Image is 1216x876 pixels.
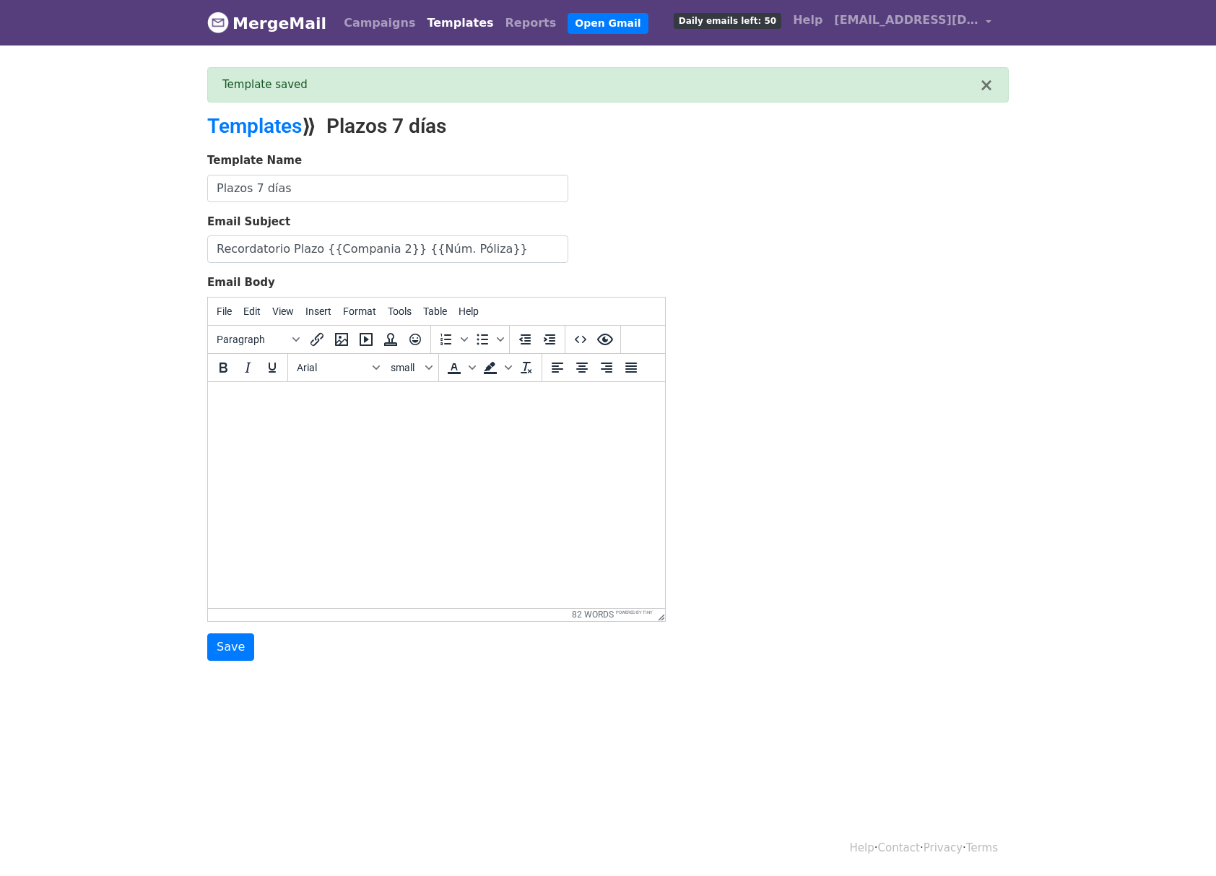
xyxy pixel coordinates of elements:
label: Email Subject [207,214,290,230]
a: Contact [878,841,920,854]
a: Daily emails left: 50 [668,6,787,35]
div: Numbered list [434,327,470,352]
a: Campaigns [338,9,421,38]
label: Template Name [207,152,302,169]
a: Templates [421,9,499,38]
button: Insert/edit media [354,327,378,352]
button: Clear formatting [514,355,539,380]
iframe: Rich Text Area. Press ALT-0 for help. [208,382,665,608]
button: Fonts [291,355,385,380]
a: Templates [207,114,302,138]
button: Bold [211,355,235,380]
div: Resize [653,609,665,621]
button: Source code [568,327,593,352]
span: Edit [243,305,261,317]
button: Insert/edit image [329,327,354,352]
label: Email Body [207,274,275,291]
button: × [979,77,994,94]
span: Table [423,305,447,317]
span: Daily emails left: 50 [674,13,781,29]
button: Decrease indent [513,327,537,352]
a: MergeMail [207,8,326,38]
span: Paragraph [217,334,287,345]
span: Help [459,305,479,317]
span: Arial [297,362,368,373]
a: Powered by Tiny [616,610,653,615]
span: [EMAIL_ADDRESS][DOMAIN_NAME] [834,12,978,29]
img: MergeMail logo [207,12,229,33]
a: Reports [500,9,563,38]
div: Bullet list [470,327,506,352]
button: Align right [594,355,619,380]
button: Emoticons [403,327,427,352]
h2: ⟫ Plazos 7 días [207,114,734,139]
span: Format [343,305,376,317]
button: Underline [260,355,285,380]
a: Open Gmail [568,13,648,34]
span: File [217,305,232,317]
a: [EMAIL_ADDRESS][DOMAIN_NAME] [828,6,997,40]
button: Insert/edit link [305,327,329,352]
span: Insert [305,305,331,317]
span: View [272,305,294,317]
button: 82 words [572,610,614,620]
button: Font sizes [385,355,435,380]
div: Template saved [222,77,979,93]
button: Italic [235,355,260,380]
button: Insert template [378,327,403,352]
button: Increase indent [537,327,562,352]
a: Help [787,6,828,35]
span: small [391,362,422,373]
span: Tools [388,305,412,317]
button: Preview [593,327,617,352]
button: Blocks [211,327,305,352]
div: Text color [442,355,478,380]
a: Help [850,841,874,854]
div: Background color [478,355,514,380]
button: Justify [619,355,643,380]
button: Align center [570,355,594,380]
button: Align left [545,355,570,380]
a: Terms [966,841,998,854]
a: Privacy [924,841,963,854]
input: Save [207,633,254,661]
